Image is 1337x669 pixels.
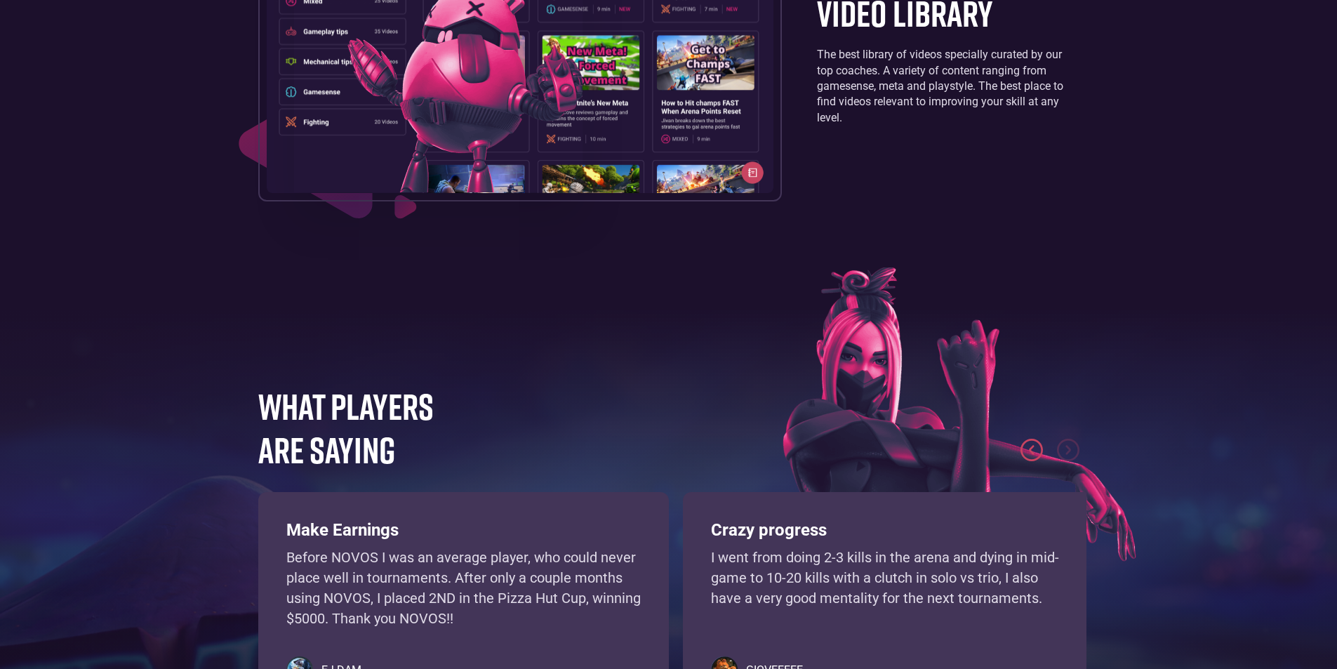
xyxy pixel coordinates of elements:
div: previous slide [1020,439,1043,461]
h3: Make Earnings [286,520,641,541]
div: The best library of videos specially curated by our top coaches. A variety of content ranging fro... [817,47,1079,126]
p: Before NOVOS I was an average player, who could never place well in tournaments. After only a cou... [286,548,641,628]
h3: Crazy progress [711,520,1065,541]
p: I went from doing 2-3 kills in the arena and dying in mid-game to 10-20 kills with a clutch in so... [711,548,1065,628]
div: next slide [1057,439,1079,461]
h4: WHAT PLAYERS ARE SAYING [258,384,469,472]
